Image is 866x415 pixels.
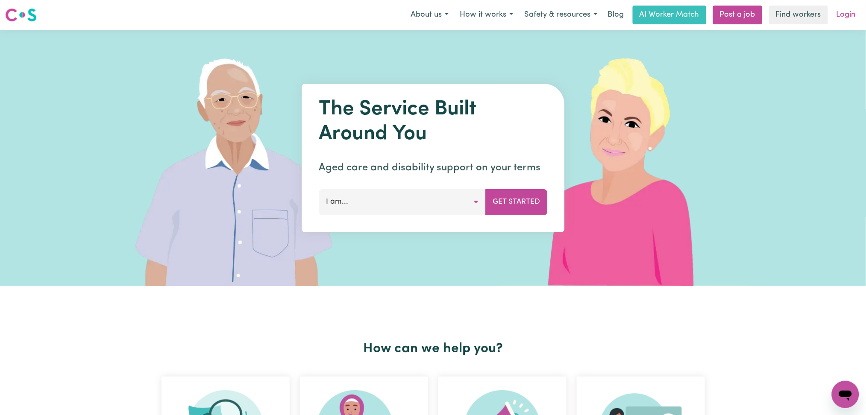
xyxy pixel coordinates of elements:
[633,6,706,24] a: AI Worker Match
[603,6,629,24] a: Blog
[319,97,547,146] h1: The Service Built Around You
[405,6,454,24] button: About us
[319,189,486,215] button: I am...
[832,381,859,408] iframe: Button to launch messaging window
[5,7,37,23] img: Careseekers logo
[319,160,547,175] p: Aged care and disability support on your terms
[156,341,710,357] h2: How can we help you?
[454,6,519,24] button: How it works
[713,6,762,24] a: Post a job
[5,5,37,25] a: Careseekers logo
[831,6,861,24] a: Login
[485,189,547,215] button: Get Started
[519,6,603,24] button: Safety & resources
[769,6,828,24] a: Find workers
